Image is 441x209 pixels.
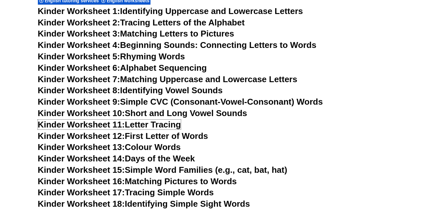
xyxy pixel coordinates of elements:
[38,18,245,27] a: Kinder Worksheet 2:Tracing Letters of the Alphabet
[38,63,120,73] span: Kinder Worksheet 6:
[38,199,250,209] a: Kinder Worksheet 18:Identifying Simple Sight Words
[38,40,317,50] a: Kinder Worksheet 4:Beginning Sounds: Connecting Letters to Words
[38,131,208,141] a: Kinder Worksheet 12:First Letter of Words
[38,131,125,141] span: Kinder Worksheet 12:
[38,63,207,73] a: Kinder Worksheet 6:Alphabet Sequencing
[38,74,120,84] span: Kinder Worksheet 7:
[38,85,223,95] a: Kinder Worksheet 8:Identifying Vowel Sounds
[38,176,125,186] span: Kinder Worksheet 16:
[38,120,125,129] span: Kinder Worksheet 11:
[38,154,195,163] a: Kinder Worksheet 14:Days of the Week
[38,165,287,175] a: Kinder Worksheet 15:Simple Word Families (e.g., cat, bat, hat)
[38,97,323,107] a: Kinder Worksheet 9:Simple CVC (Consonant-Vowel-Consonant) Words
[38,29,120,38] span: Kinder Worksheet 3:
[38,176,237,186] a: Kinder Worksheet 16:Matching Pictures to Words
[38,6,120,16] span: Kinder Worksheet 1:
[38,108,125,118] span: Kinder Worksheet 10:
[38,74,297,84] a: Kinder Worksheet 7:Matching Uppercase and Lowercase Letters
[38,199,125,209] span: Kinder Worksheet 18:
[332,135,441,209] iframe: Chat Widget
[38,108,247,118] a: Kinder Worksheet 10:Short and Long Vowel Sounds
[38,165,125,175] span: Kinder Worksheet 15:
[38,52,120,61] span: Kinder Worksheet 5:
[38,52,185,61] a: Kinder Worksheet 5:Rhyming Words
[38,6,303,16] a: Kinder Worksheet 1:Identifying Uppercase and Lowercase Letters
[38,120,181,129] a: Kinder Worksheet 11:Letter Tracing
[38,18,120,27] span: Kinder Worksheet 2:
[38,85,120,95] span: Kinder Worksheet 8:
[38,142,125,152] span: Kinder Worksheet 13:
[38,187,125,197] span: Kinder Worksheet 17:
[38,97,120,107] span: Kinder Worksheet 9:
[38,142,181,152] a: Kinder Worksheet 13:Colour Words
[38,40,120,50] span: Kinder Worksheet 4:
[38,187,214,197] a: Kinder Worksheet 17:Tracing Simple Words
[38,154,125,163] span: Kinder Worksheet 14:
[38,29,234,38] a: Kinder Worksheet 3:Matching Letters to Pictures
